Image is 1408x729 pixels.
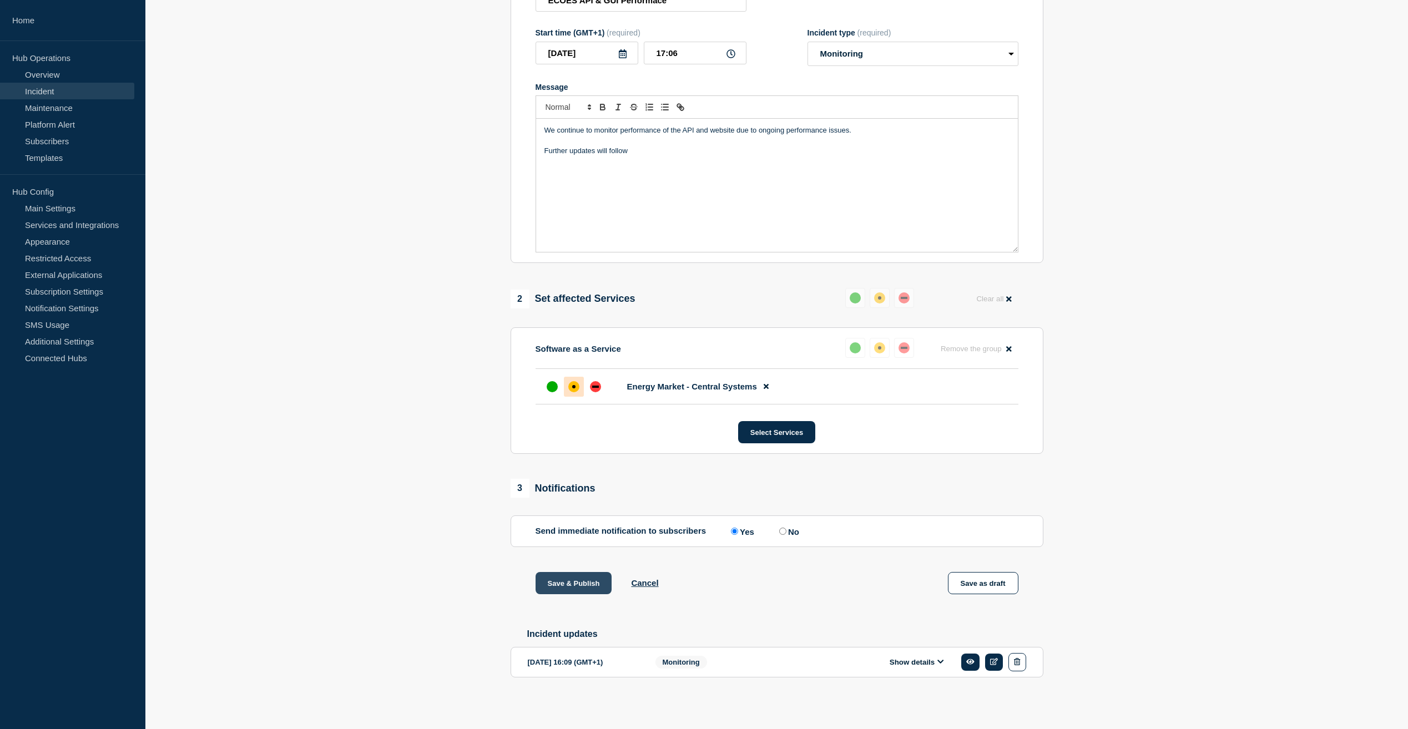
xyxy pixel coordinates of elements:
div: up [850,342,861,353]
button: Remove the group [934,338,1018,360]
div: Send immediate notification to subscribers [536,526,1018,536]
span: Remove the group [941,345,1002,353]
div: Message [536,119,1018,252]
button: Cancel [631,578,658,588]
input: YYYY-MM-DD [536,42,638,64]
div: Set affected Services [511,290,635,308]
div: Start time (GMT+1) [536,28,746,37]
button: down [894,288,914,308]
span: 3 [511,479,529,498]
span: 2 [511,290,529,308]
div: Notifications [511,479,596,498]
button: Toggle ordered list [642,100,657,114]
span: (required) [857,28,891,37]
button: Save & Publish [536,572,612,594]
p: We continue to monitor performance of the API and website due to ongoing performance issues. [544,125,1010,135]
div: down [899,292,910,303]
span: Monitoring [655,656,707,669]
input: No [779,528,786,535]
div: affected [874,292,885,303]
div: [DATE] 16:09 (GMT+1) [528,653,639,671]
button: Select Services [738,421,815,443]
label: Yes [728,526,754,536]
button: Toggle bold text [595,100,610,114]
div: down [590,381,601,392]
div: Incident type [808,28,1018,37]
p: Further updates will follow [544,146,1010,156]
button: up [845,288,865,308]
button: down [894,338,914,358]
select: Incident type [808,42,1018,66]
div: down [899,342,910,353]
button: Toggle link [673,100,688,114]
span: (required) [607,28,640,37]
button: Toggle strikethrough text [626,100,642,114]
button: Toggle italic text [610,100,626,114]
label: No [776,526,799,536]
div: affected [874,342,885,353]
button: affected [870,338,890,358]
button: up [845,338,865,358]
input: HH:MM [644,42,746,64]
p: Send immediate notification to subscribers [536,526,706,536]
button: Show details [886,657,947,667]
button: Save as draft [948,572,1018,594]
button: affected [870,288,890,308]
button: Clear all [970,288,1018,310]
button: Toggle bulleted list [657,100,673,114]
input: Yes [731,528,738,535]
div: Message [536,83,1018,92]
div: up [850,292,861,303]
h2: Incident updates [527,629,1043,639]
span: Energy Market - Central Systems [627,382,757,391]
div: affected [568,381,579,392]
p: Software as a Service [536,344,621,353]
span: Font size [541,100,595,114]
div: up [547,381,558,392]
